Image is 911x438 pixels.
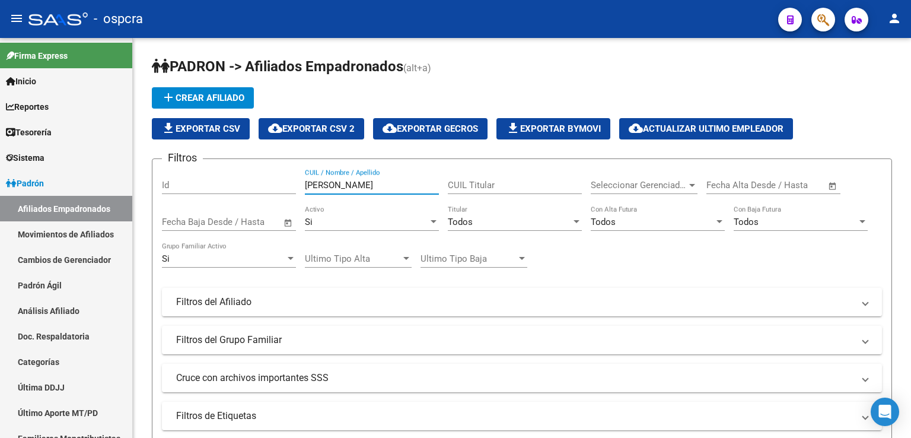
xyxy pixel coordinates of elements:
span: Ultimo Tipo Alta [305,253,401,264]
span: Sistema [6,151,44,164]
input: Fecha fin [221,217,278,227]
span: Todos [734,217,759,227]
button: Exportar CSV [152,118,250,139]
mat-expansion-panel-header: Filtros del Afiliado [162,288,882,316]
span: Padrón [6,177,44,190]
mat-panel-title: Filtros del Afiliado [176,296,853,309]
mat-icon: cloud_download [383,121,397,135]
input: Fecha fin [765,180,823,191]
mat-icon: person [887,11,902,26]
mat-icon: cloud_download [629,121,643,135]
span: Todos [591,217,616,227]
h3: Filtros [162,150,203,166]
span: Si [162,253,170,264]
button: Exportar CSV 2 [259,118,364,139]
span: Reportes [6,100,49,113]
mat-expansion-panel-header: Filtros del Grupo Familiar [162,326,882,354]
button: Actualizar ultimo Empleador [619,118,793,139]
span: Ultimo Tipo Baja [421,253,517,264]
span: Firma Express [6,49,68,62]
span: - ospcra [94,6,143,32]
mat-icon: menu [9,11,24,26]
span: Exportar GECROS [383,123,478,134]
button: Exportar Bymovi [496,118,610,139]
mat-expansion-panel-header: Filtros de Etiquetas [162,402,882,430]
span: Exportar CSV [161,123,240,134]
span: Exportar Bymovi [506,123,601,134]
button: Open calendar [826,179,840,193]
mat-icon: cloud_download [268,121,282,135]
div: Open Intercom Messenger [871,398,899,426]
input: Fecha inicio [706,180,754,191]
input: Fecha inicio [162,217,210,227]
mat-icon: add [161,90,176,104]
span: Tesorería [6,126,52,139]
button: Open calendar [282,216,295,230]
button: Crear Afiliado [152,87,254,109]
span: Si [305,217,313,227]
mat-panel-title: Filtros de Etiquetas [176,410,853,423]
span: Actualizar ultimo Empleador [629,123,783,134]
span: Crear Afiliado [161,93,244,103]
span: Seleccionar Gerenciador [591,180,687,191]
span: Todos [448,217,473,227]
mat-icon: file_download [506,121,520,135]
span: PADRON -> Afiliados Empadronados [152,58,403,75]
mat-icon: file_download [161,121,176,135]
button: Exportar GECROS [373,118,488,139]
span: (alt+a) [403,62,431,74]
mat-expansion-panel-header: Cruce con archivos importantes SSS [162,364,882,392]
mat-panel-title: Cruce con archivos importantes SSS [176,372,853,385]
span: Inicio [6,75,36,88]
span: Exportar CSV 2 [268,123,355,134]
mat-panel-title: Filtros del Grupo Familiar [176,334,853,347]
